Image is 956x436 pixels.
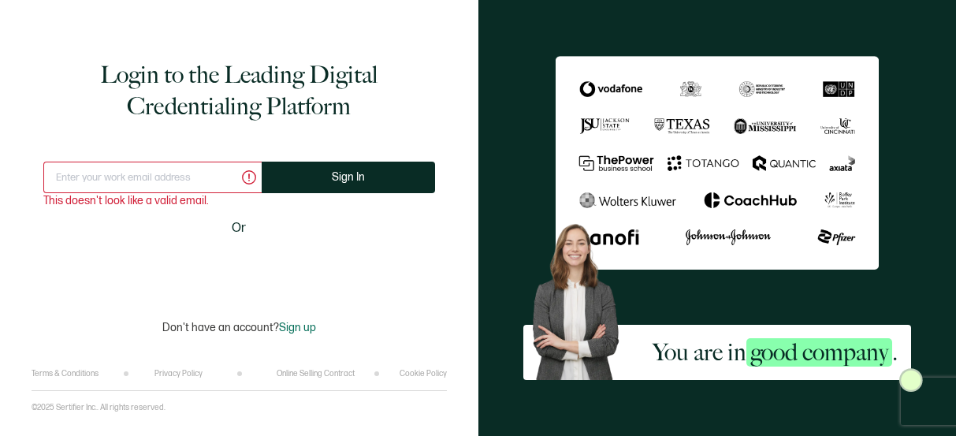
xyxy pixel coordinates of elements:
p: ©2025 Sertifier Inc.. All rights reserved. [32,403,166,412]
ion-icon: alert circle outline [240,169,258,186]
a: Cookie Policy [400,369,447,378]
p: Don't have an account? [162,321,316,334]
h1: Login to the Leading Digital Credentialing Platform [43,59,435,122]
a: Terms & Conditions [32,369,99,378]
a: Privacy Policy [154,369,203,378]
span: good company [746,338,892,367]
h2: You are in . [653,337,898,368]
input: Enter your work email address [43,162,262,193]
span: Or [232,218,246,238]
img: Sertifier Login - You are in <span class="strong-h">good company</span>. [556,56,879,269]
a: Online Selling Contract [277,369,355,378]
span: Sign In [332,171,365,183]
img: Sertifier Login - You are in <span class="strong-h">good company</span>. Hero [523,216,640,379]
span: This doesn't look like a valid email. [43,196,209,207]
span: Sign up [279,321,316,334]
button: Sign In [262,162,435,193]
img: Sertifier Login [899,368,923,392]
iframe: Sign in with Google Button [140,248,337,283]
